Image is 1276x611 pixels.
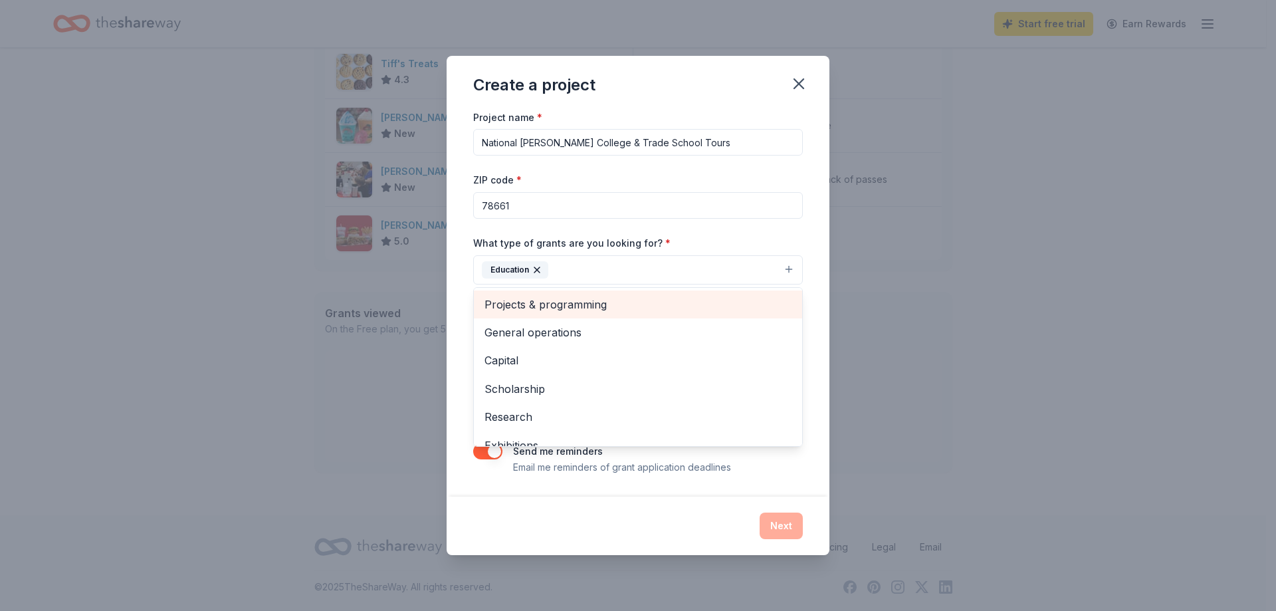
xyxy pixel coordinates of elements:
span: General operations [484,324,792,341]
button: Education [473,255,803,285]
span: Exhibitions [484,437,792,454]
span: Research [484,408,792,426]
div: Education [482,261,548,279]
span: Scholarship [484,380,792,398]
span: Capital [484,352,792,369]
div: Education [473,287,803,447]
span: Projects & programming [484,296,792,313]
